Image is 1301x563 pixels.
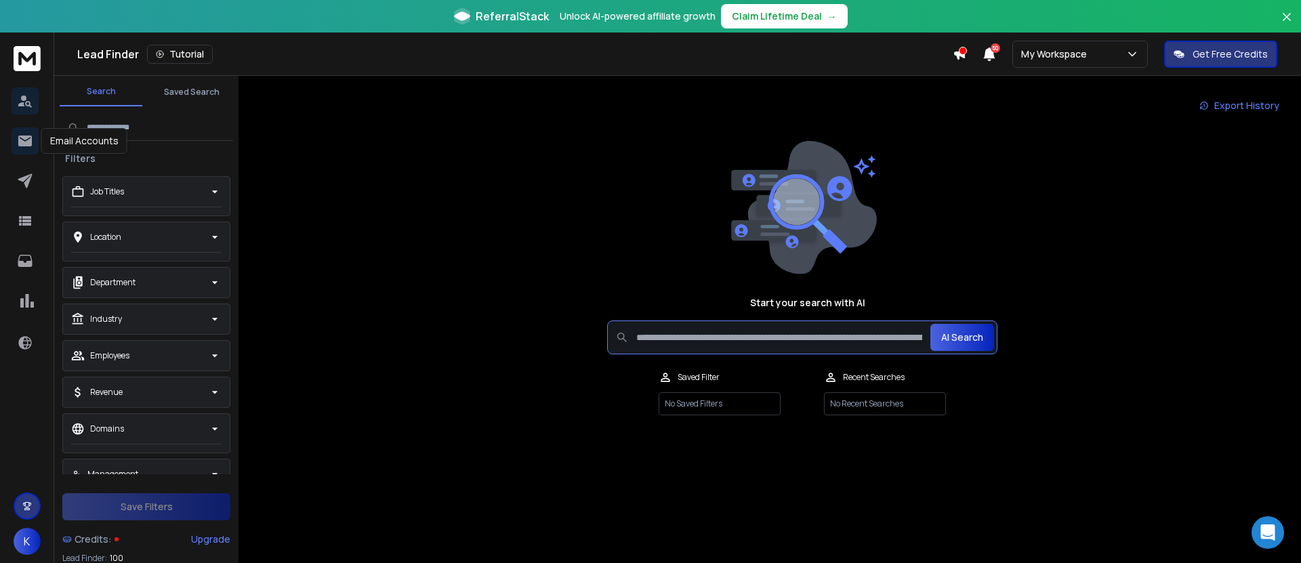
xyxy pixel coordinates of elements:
p: Employees [90,350,129,361]
div: Email Accounts [41,128,127,154]
p: Domains [90,423,124,434]
div: Upgrade [191,533,230,546]
button: Saved Search [150,79,233,106]
div: Open Intercom Messenger [1252,516,1284,549]
img: image [728,141,877,274]
p: Saved Filter [678,372,720,383]
button: AI Search [930,324,994,351]
button: Close banner [1278,8,1296,41]
div: Lead Finder [77,45,953,64]
p: No Recent Searches [824,392,946,415]
span: 50 [991,43,1000,53]
button: K [14,528,41,555]
p: Unlock AI-powered affiliate growth [560,9,716,23]
a: Export History [1189,92,1290,119]
p: Industry [90,314,122,325]
p: Revenue [90,387,123,398]
p: Recent Searches [843,372,905,383]
span: Credits: [75,533,112,546]
p: My Workspace [1021,47,1092,61]
span: → [827,9,837,23]
h1: Start your search with AI [750,296,865,310]
button: Claim Lifetime Deal→ [721,4,848,28]
a: Credits:Upgrade [62,526,230,553]
p: Job Titles [90,186,124,197]
button: Get Free Credits [1164,41,1277,68]
p: Management [87,469,138,480]
p: Location [90,232,121,243]
span: ReferralStack [476,8,549,24]
h3: Filters [60,152,101,165]
p: No Saved Filters [659,392,781,415]
button: Search [60,78,142,106]
p: Get Free Credits [1193,47,1268,61]
button: Tutorial [147,45,213,64]
p: Department [90,277,136,288]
